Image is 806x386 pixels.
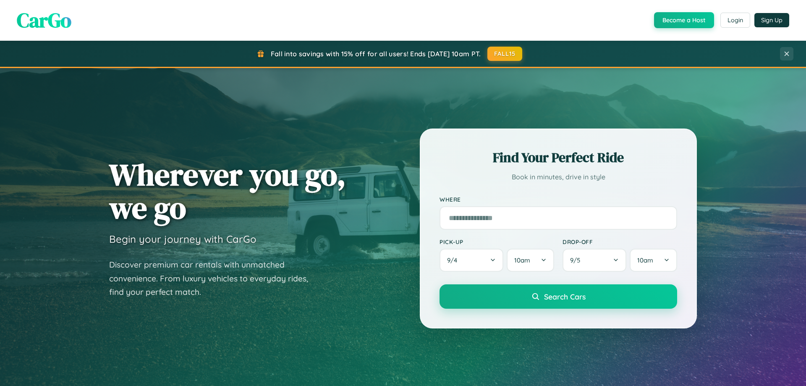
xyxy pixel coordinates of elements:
[440,284,677,309] button: Search Cars
[440,196,677,203] label: Where
[440,238,554,245] label: Pick-up
[507,249,554,272] button: 10am
[271,50,481,58] span: Fall into savings with 15% off for all users! Ends [DATE] 10am PT.
[514,256,530,264] span: 10am
[109,258,319,299] p: Discover premium car rentals with unmatched convenience. From luxury vehicles to everyday rides, ...
[17,6,71,34] span: CarGo
[109,158,346,224] h1: Wherever you go, we go
[440,171,677,183] p: Book in minutes, drive in style
[109,233,256,245] h3: Begin your journey with CarGo
[720,13,750,28] button: Login
[563,249,626,272] button: 9/5
[630,249,677,272] button: 10am
[754,13,789,27] button: Sign Up
[544,292,586,301] span: Search Cars
[570,256,584,264] span: 9 / 5
[563,238,677,245] label: Drop-off
[440,249,503,272] button: 9/4
[440,148,677,167] h2: Find Your Perfect Ride
[637,256,653,264] span: 10am
[654,12,714,28] button: Become a Host
[447,256,461,264] span: 9 / 4
[487,47,523,61] button: FALL15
